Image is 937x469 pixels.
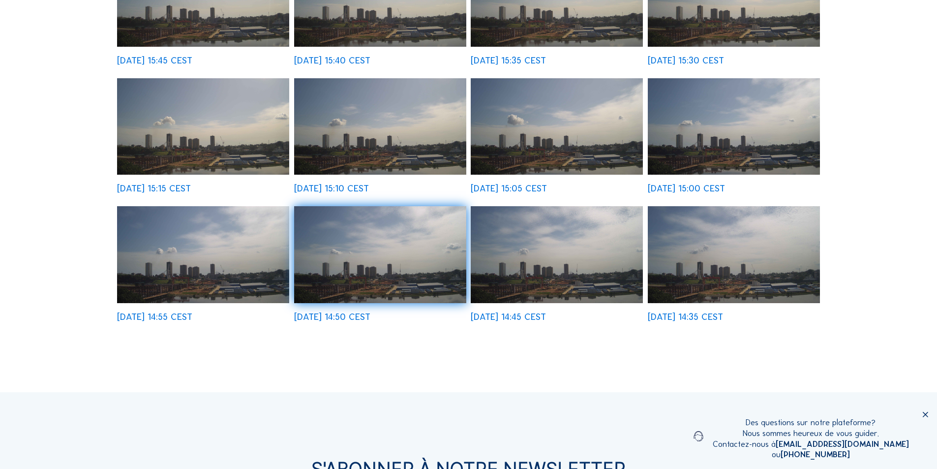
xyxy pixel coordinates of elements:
div: [DATE] 14:55 CEST [117,313,192,322]
div: [DATE] 14:50 CEST [294,313,370,322]
img: image_6722629 [294,78,466,175]
img: image_6888533 [471,206,643,303]
div: [DATE] 14:35 CEST [648,313,723,322]
div: [DATE] 15:10 CEST [294,184,369,193]
div: Des questions sur notre plateforme? [713,417,909,428]
div: Contactez-nous à [713,439,909,450]
div: [DATE] 15:35 CEST [471,56,546,65]
div: [DATE] 14:45 CEST [471,313,546,322]
div: [DATE] 15:00 CEST [648,184,725,193]
div: Nous sommes heureux de vous guider. [713,428,909,439]
div: [DATE] 15:40 CEST [294,56,370,65]
img: operator [694,417,703,455]
div: [DATE] 15:45 CEST [117,56,192,65]
img: image_7928702 [117,78,289,175]
img: image_8138587 [117,206,289,303]
img: image_6731825 [471,78,643,175]
img: image_6551550 [648,78,820,175]
a: [EMAIL_ADDRESS][DOMAIN_NAME] [776,439,909,449]
a: [PHONE_NUMBER] [781,449,850,459]
div: [DATE] 15:30 CEST [648,56,724,65]
div: ou [713,449,909,460]
div: [DATE] 15:15 CEST [117,184,191,193]
img: image_7085970 [648,206,820,303]
div: [DATE] 15:05 CEST [471,184,547,193]
img: image_7589304 [294,206,466,303]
